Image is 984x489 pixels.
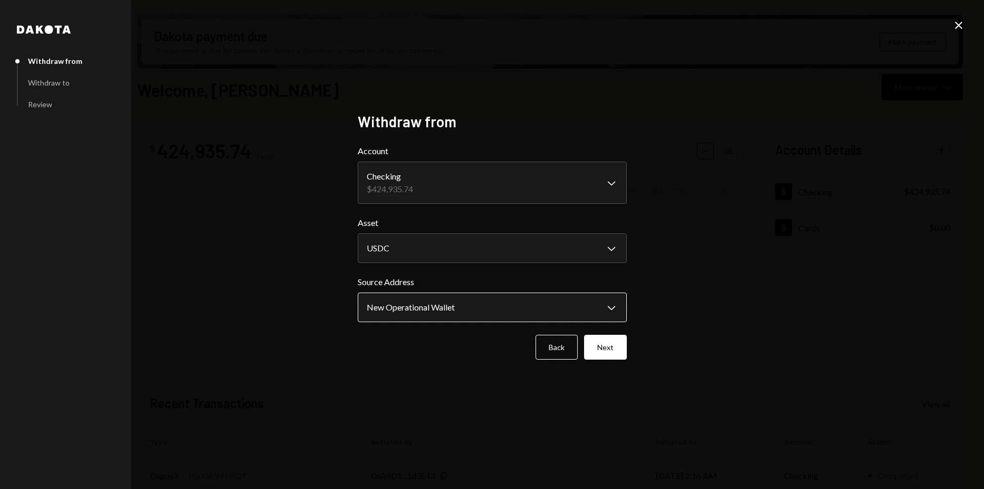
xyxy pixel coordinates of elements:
button: Source Address [358,293,627,322]
div: Withdraw from [28,57,82,65]
label: Asset [358,217,627,229]
div: Withdraw to [28,78,70,87]
label: Account [358,145,627,157]
button: Asset [358,233,627,263]
button: Back [536,335,578,360]
label: Source Address [358,276,627,288]
h2: Withdraw from [358,111,627,132]
button: Account [358,162,627,204]
div: Review [28,100,52,109]
button: Next [584,335,627,360]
